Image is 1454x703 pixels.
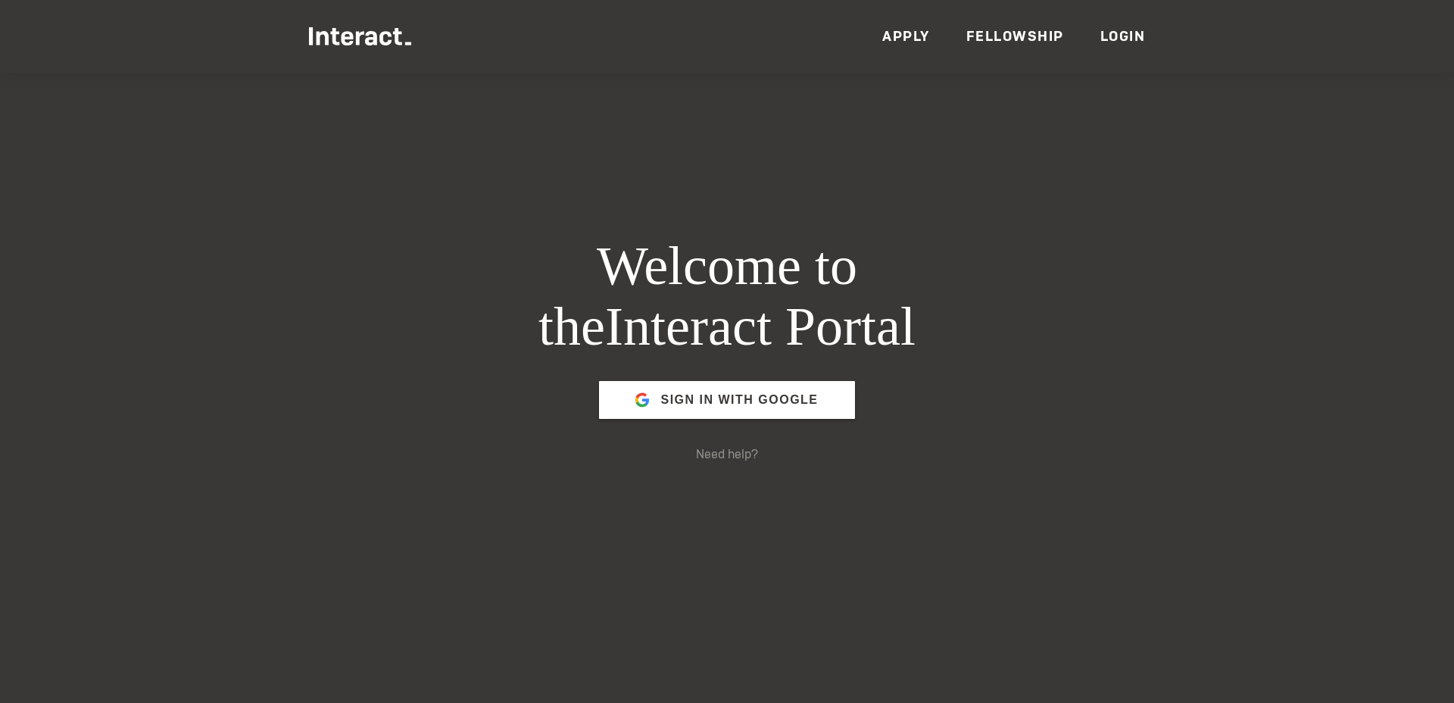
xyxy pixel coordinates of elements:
img: Interact Logo [309,27,411,45]
h1: Welcome to the [436,236,1018,358]
a: Apply [882,27,930,45]
span: Sign in with Google [660,382,818,418]
span: Interact Portal [605,296,916,357]
a: Login [1100,27,1146,45]
a: Fellowship [966,27,1064,45]
a: Need help? [696,446,758,462]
